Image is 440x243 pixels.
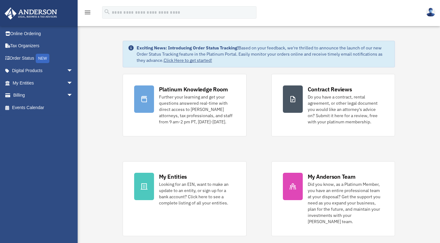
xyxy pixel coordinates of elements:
div: Do you have a contract, rental agreement, or other legal document you would like an attorney's ad... [308,94,384,125]
div: Platinum Knowledge Room [159,85,228,93]
span: arrow_drop_down [67,65,79,77]
div: Based on your feedback, we're thrilled to announce the launch of our new Order Status Tracking fe... [137,45,390,63]
a: My Anderson Team Did you know, as a Platinum Member, you have an entire professional team at your... [271,161,395,236]
i: search [104,8,111,15]
a: menu [84,11,91,16]
img: User Pic [426,8,435,17]
strong: Exciting News: Introducing Order Status Tracking! [137,45,238,51]
img: Anderson Advisors Platinum Portal [3,7,59,20]
span: arrow_drop_down [67,89,79,102]
span: arrow_drop_down [67,77,79,89]
a: Platinum Knowledge Room Further your learning and get your questions answered real-time with dire... [123,74,247,136]
div: Further your learning and get your questions answered real-time with direct access to [PERSON_NAM... [159,94,235,125]
a: My Entities Looking for an EIN, want to make an update to an entity, or sign up for a bank accoun... [123,161,247,236]
div: Did you know, as a Platinum Member, you have an entire professional team at your disposal? Get th... [308,181,384,225]
a: My Entitiesarrow_drop_down [4,77,82,89]
div: NEW [36,54,49,63]
div: My Anderson Team [308,173,356,181]
a: Contract Reviews Do you have a contract, rental agreement, or other legal document you would like... [271,74,395,136]
a: Billingarrow_drop_down [4,89,82,102]
div: My Entities [159,173,187,181]
a: Click Here to get started! [164,57,212,63]
a: Order StatusNEW [4,52,82,65]
a: Online Ordering [4,27,82,40]
a: Tax Organizers [4,40,82,52]
div: Looking for an EIN, want to make an update to an entity, or sign up for a bank account? Click her... [159,181,235,206]
a: Digital Productsarrow_drop_down [4,65,82,77]
div: Contract Reviews [308,85,352,93]
i: menu [84,9,91,16]
a: Events Calendar [4,101,82,114]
